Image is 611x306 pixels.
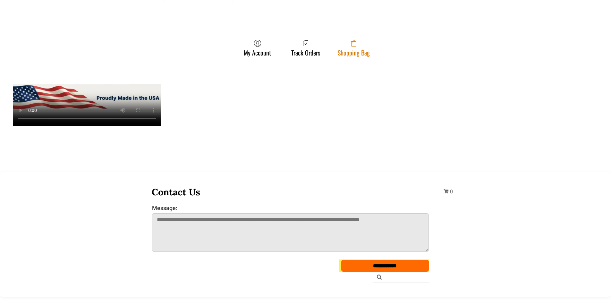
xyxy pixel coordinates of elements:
[450,189,453,195] span: 0
[152,205,429,211] label: Message:
[241,39,274,56] a: My Account
[288,39,323,56] a: Track Orders
[335,39,373,56] a: Shopping Bag
[152,186,429,198] h3: Contact Us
